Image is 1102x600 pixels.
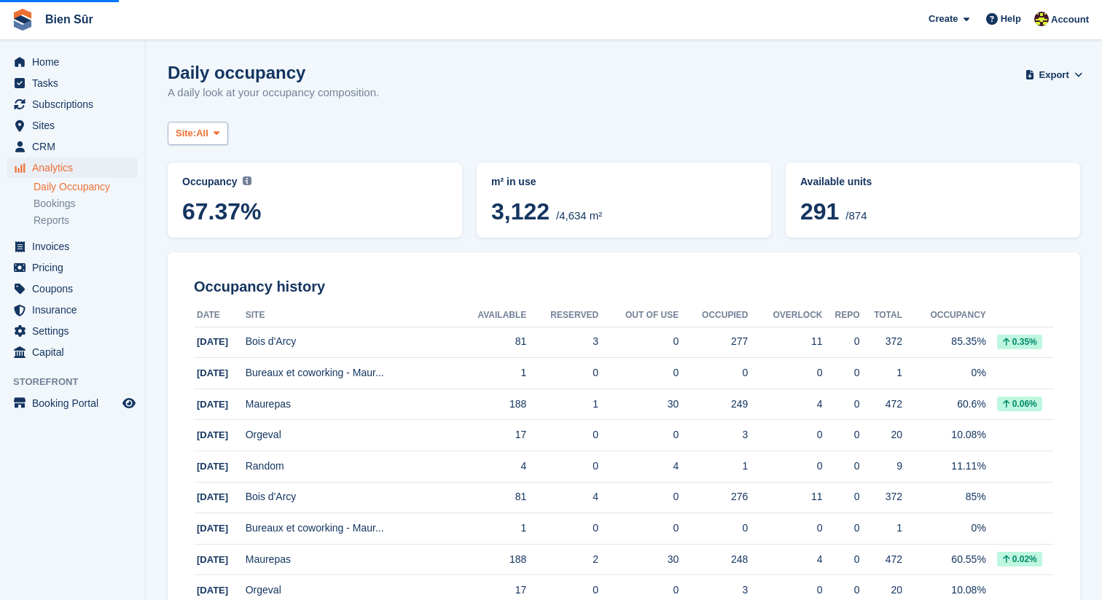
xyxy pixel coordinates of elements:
span: Site: [176,126,196,141]
div: 11 [748,334,822,349]
a: menu [7,321,138,341]
span: /4,634 m² [556,209,602,222]
td: Bureaux et coworking - Maur... [246,513,453,545]
div: v 4.0.25 [41,23,71,35]
th: Date [194,304,246,327]
div: 0 [823,583,860,598]
td: 1 [453,513,526,545]
div: 0 [823,427,860,443]
p: A daily look at your occupancy composition. [168,85,379,101]
div: Domain: [DOMAIN_NAME] [38,38,160,50]
td: 472 [860,544,902,575]
th: Overlock [748,304,822,327]
a: Bien Sûr [39,7,99,31]
div: 11 [748,489,822,504]
td: Maurepas [246,389,453,420]
td: 20 [860,420,902,451]
div: 0 [823,521,860,536]
h1: Daily occupancy [168,63,379,82]
td: 1 [453,358,526,389]
th: Total [860,304,902,327]
div: Domain Overview [58,93,130,103]
span: Settings [32,321,120,341]
td: 188 [453,389,526,420]
span: Subscriptions [32,94,120,114]
td: 0 [526,451,598,483]
span: Coupons [32,278,120,299]
th: Occupied [679,304,748,327]
span: Create [929,12,958,26]
div: 0.06% [997,397,1042,411]
span: Account [1051,12,1089,27]
td: 3 [526,327,598,358]
a: Daily Occupancy [34,180,138,194]
a: menu [7,136,138,157]
img: Marie Tran [1034,12,1049,26]
td: 0 [526,513,598,545]
span: Capital [32,342,120,362]
td: 0% [902,513,986,545]
div: 0 [823,397,860,412]
abbr: Current percentage of units occupied or overlocked [800,174,1066,190]
div: 248 [679,552,748,567]
td: 0% [902,358,986,389]
img: tab_domain_overview_orange.svg [42,92,54,104]
span: Pricing [32,257,120,278]
div: 0 [823,459,860,474]
img: logo_orange.svg [23,23,35,35]
a: menu [7,300,138,320]
div: 0.02% [997,552,1042,566]
div: 3 [679,427,748,443]
td: Bois d'Arcy [246,482,453,513]
span: [DATE] [197,399,228,410]
a: menu [7,73,138,93]
div: 0 [823,365,860,381]
a: menu [7,115,138,136]
span: 67.37% [182,198,448,225]
div: 3 [679,583,748,598]
span: [DATE] [197,429,228,440]
span: Export [1039,68,1069,82]
div: 0 [748,427,822,443]
a: menu [7,278,138,299]
div: 4 [748,397,822,412]
a: menu [7,342,138,362]
span: 3,122 [491,198,550,225]
a: Preview store [120,394,138,412]
td: 372 [860,327,902,358]
td: 0 [598,358,679,389]
span: Insurance [32,300,120,320]
img: stora-icon-8386f47178a22dfd0bd8f6a31ec36ba5ce8667c1dd55bd0f319d3a0aa187defe.svg [12,9,34,31]
div: 4 [748,552,822,567]
span: [DATE] [197,554,228,565]
td: 10.08% [902,420,986,451]
td: 0 [526,358,598,389]
div: 0 [748,521,822,536]
img: icon-info-grey-7440780725fd019a000dd9b08b2336e03edf1995a4989e88bcd33f0948082b44.svg [243,176,251,185]
span: [DATE] [197,585,228,596]
a: menu [7,257,138,278]
td: Maurepas [246,544,453,575]
div: 0 [823,489,860,504]
td: Random [246,451,453,483]
td: 85% [902,482,986,513]
td: 30 [598,544,679,575]
td: 0 [598,482,679,513]
td: 4 [526,482,598,513]
img: tab_keywords_by_traffic_grey.svg [147,92,159,104]
div: 0 [748,583,822,598]
td: 372 [860,482,902,513]
div: 0 [748,365,822,381]
div: Keywords by Traffic [163,93,241,103]
div: 0 [823,334,860,349]
th: Available [453,304,526,327]
span: Tasks [32,73,120,93]
span: [DATE] [197,367,228,378]
a: menu [7,236,138,257]
a: Bookings [34,197,138,211]
td: Bois d'Arcy [246,327,453,358]
div: 276 [679,489,748,504]
td: 85.35% [902,327,986,358]
span: [DATE] [197,461,228,472]
a: menu [7,52,138,72]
